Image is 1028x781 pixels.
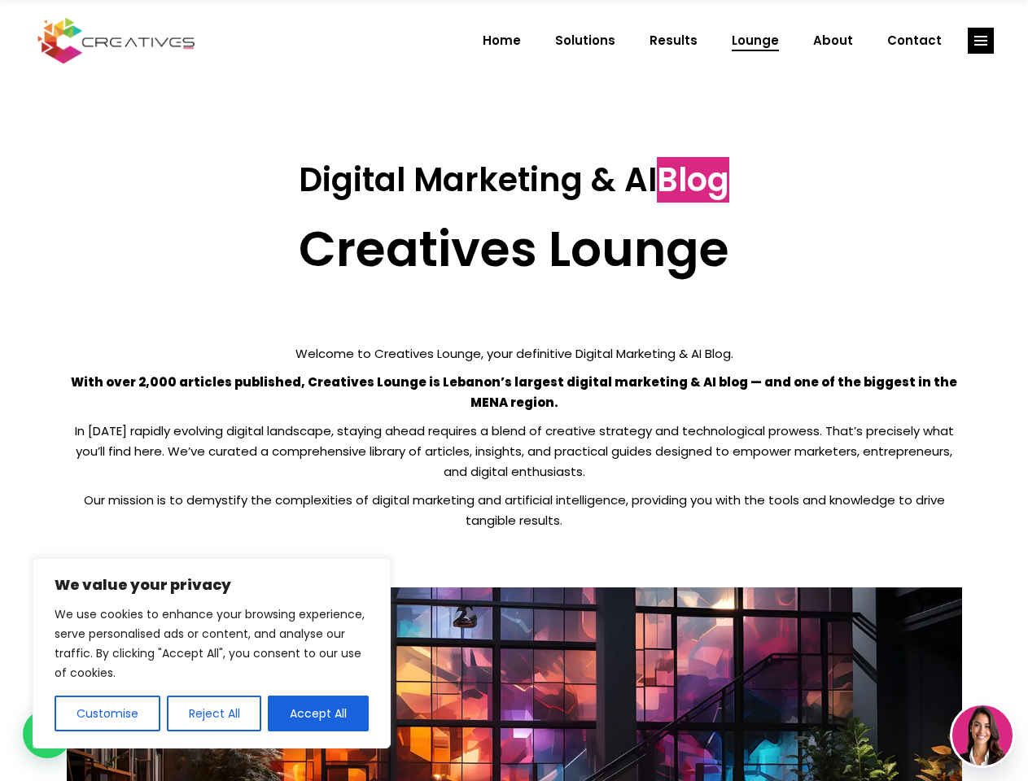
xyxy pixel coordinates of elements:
[55,604,369,683] p: We use cookies to enhance your browsing experience, serve personalised ads or content, and analys...
[715,20,796,62] a: Lounge
[466,20,538,62] a: Home
[67,490,962,530] p: Our mission is to demystify the complexities of digital marketing and artificial intelligence, pr...
[167,696,262,731] button: Reject All
[55,575,369,595] p: We value your privacy
[632,20,715,62] a: Results
[887,20,942,62] span: Contact
[33,558,391,748] div: We value your privacy
[538,20,632,62] a: Solutions
[555,20,615,62] span: Solutions
[483,20,521,62] span: Home
[650,20,698,62] span: Results
[71,373,957,411] strong: With over 2,000 articles published, Creatives Lounge is Lebanon’s largest digital marketing & AI ...
[870,20,959,62] a: Contact
[732,20,779,62] span: Lounge
[952,705,1013,766] img: agent
[796,20,870,62] a: About
[67,343,962,364] p: Welcome to Creatives Lounge, your definitive Digital Marketing & AI Blog.
[657,157,729,203] span: Blog
[67,220,962,278] h2: Creatives Lounge
[23,709,72,758] div: WhatsApp contact
[67,160,962,199] h3: Digital Marketing & AI
[34,15,199,66] img: Creatives
[67,421,962,482] p: In [DATE] rapidly evolving digital landscape, staying ahead requires a blend of creative strategy...
[813,20,853,62] span: About
[55,696,160,731] button: Customise
[968,28,994,54] a: link
[268,696,369,731] button: Accept All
